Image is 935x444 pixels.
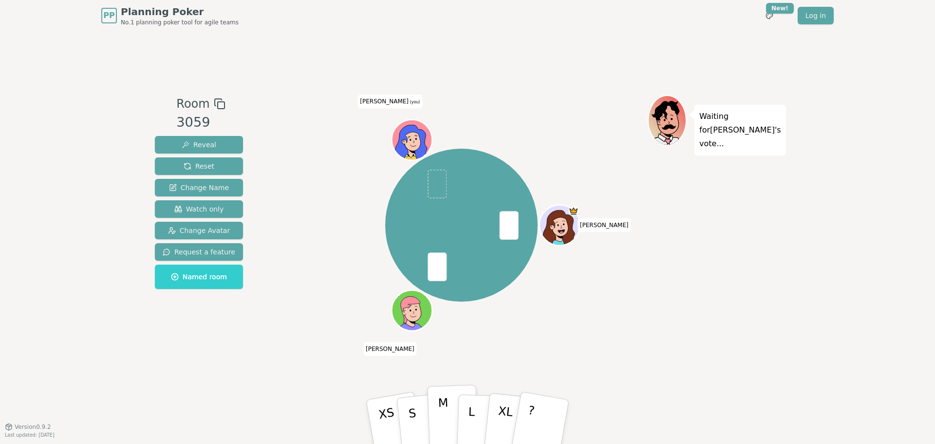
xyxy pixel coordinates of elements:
[176,95,209,113] span: Room
[393,121,431,159] button: Click to change your avatar
[101,5,239,26] a: PPPlanning PokerNo.1 planning poker tool for agile teams
[176,113,225,133] div: 3059
[5,432,55,438] span: Last updated: [DATE]
[168,226,230,235] span: Change Avatar
[155,157,243,175] button: Reset
[155,243,243,261] button: Request a feature
[184,161,214,171] span: Reset
[174,204,224,214] span: Watch only
[155,179,243,196] button: Change Name
[578,218,631,232] span: Click to change your name
[766,3,794,14] div: New!
[121,19,239,26] span: No.1 planning poker tool for agile teams
[171,272,227,282] span: Named room
[798,7,834,24] a: Log in
[103,10,114,21] span: PP
[15,423,51,431] span: Version 0.9.2
[155,136,243,154] button: Reveal
[699,110,781,151] p: Waiting for [PERSON_NAME] 's vote...
[155,265,243,289] button: Named room
[357,95,422,108] span: Click to change your name
[155,200,243,218] button: Watch only
[163,247,235,257] span: Request a feature
[409,100,420,104] span: (you)
[761,7,778,24] button: New!
[569,206,579,216] span: aaron is the host
[5,423,51,431] button: Version0.9.2
[121,5,239,19] span: Planning Poker
[155,222,243,239] button: Change Avatar
[182,140,216,150] span: Reveal
[169,183,229,193] span: Change Name
[363,342,417,356] span: Click to change your name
